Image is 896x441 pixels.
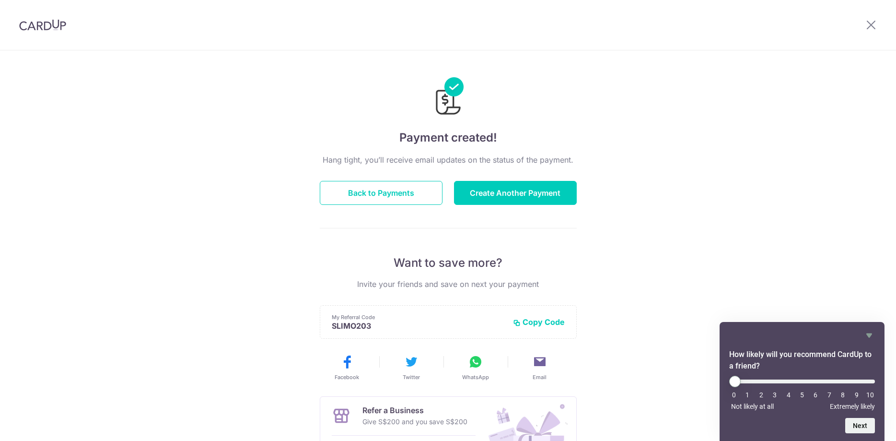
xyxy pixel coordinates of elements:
li: 10 [865,391,875,399]
p: Want to save more? [320,255,577,271]
span: Twitter [403,373,420,381]
li: 0 [729,391,739,399]
li: 3 [770,391,780,399]
button: Hide survey [863,330,875,341]
img: Payments [433,77,464,118]
button: Next question [845,418,875,433]
li: 7 [825,391,834,399]
li: 2 [756,391,766,399]
button: Back to Payments [320,181,442,205]
span: Not likely at all [731,403,774,410]
p: My Referral Code [332,313,505,321]
button: Twitter [383,354,440,381]
li: 5 [797,391,807,399]
p: Invite your friends and save on next your payment [320,278,577,290]
li: 8 [838,391,848,399]
p: Hang tight, you’ll receive email updates on the status of the payment. [320,154,577,166]
li: 4 [784,391,793,399]
button: Create Another Payment [454,181,577,205]
span: Email [533,373,547,381]
button: WhatsApp [447,354,504,381]
div: How likely will you recommend CardUp to a friend? Select an option from 0 to 10, with 0 being Not... [729,330,875,433]
h2: How likely will you recommend CardUp to a friend? Select an option from 0 to 10, with 0 being Not... [729,349,875,372]
div: How likely will you recommend CardUp to a friend? Select an option from 0 to 10, with 0 being Not... [729,376,875,410]
button: Facebook [319,354,375,381]
span: Extremely likely [830,403,875,410]
p: Refer a Business [362,405,467,416]
li: 6 [811,391,820,399]
button: Email [512,354,568,381]
span: Facebook [335,373,359,381]
p: Give S$200 and you save S$200 [362,416,467,428]
button: Copy Code [513,317,565,327]
h4: Payment created! [320,129,577,146]
p: SLIMO203 [332,321,505,331]
span: WhatsApp [462,373,489,381]
li: 1 [743,391,752,399]
li: 9 [852,391,861,399]
img: CardUp [19,19,66,31]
